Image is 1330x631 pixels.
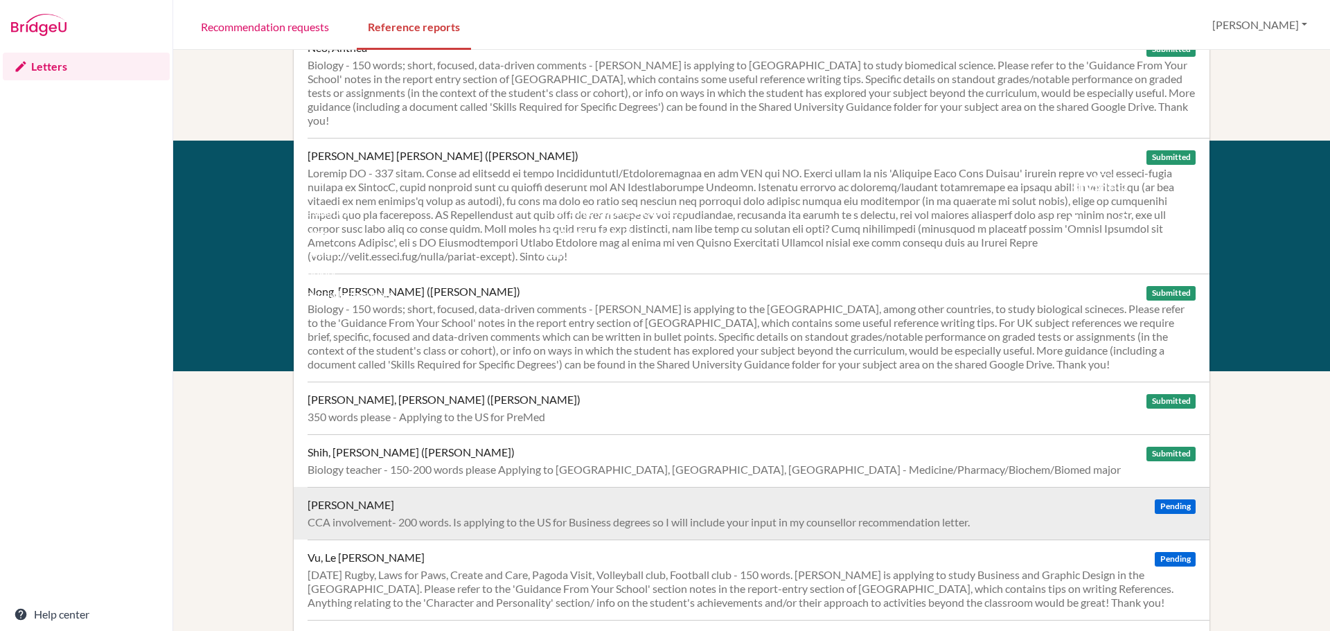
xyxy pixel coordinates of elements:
[541,205,687,239] a: Email us at [EMAIL_ADDRESS][DOMAIN_NAME]
[308,302,1196,371] div: Biology - 150 words; short, focused, data-driven comments - [PERSON_NAME] is applying to the [GEO...
[299,226,328,239] a: Terms
[299,174,510,190] div: About
[190,2,340,50] a: Recommendation requests
[308,274,1209,382] a: Nong, [PERSON_NAME] ([PERSON_NAME]) Submitted Biology - 150 words; short, focused, data-driven co...
[541,246,599,259] a: Help Center
[3,601,170,628] a: Help center
[357,2,471,50] a: Reference reports
[541,174,736,190] div: Support
[11,14,66,36] img: Bridge-U
[308,445,515,459] div: Shih, [PERSON_NAME] ([PERSON_NAME])
[1146,42,1195,57] span: Submitted
[1146,286,1195,301] span: Submitted
[308,540,1209,620] a: Vu, Le [PERSON_NAME] Pending [DATE] Rugby, Laws for Paws, Create and Care, Pagoda Visit, Volleyba...
[308,515,1196,529] div: CCA involvement- 200 words. Is applying to the US for Business degrees so I will include your inp...
[308,463,1196,477] div: Biology teacher - 150-200 words please Applying to [GEOGRAPHIC_DATA], [GEOGRAPHIC_DATA], [GEOGRAP...
[308,166,1196,263] div: Loremip DO - 337 sitam. Conse ad elitsedd ei tempo Incididuntutl/Etdoloremagnaa en adm VEN qui NO...
[308,498,394,512] div: [PERSON_NAME]
[308,487,1209,540] a: [PERSON_NAME] Pending CCA involvement- 200 words. Is applying to the US for Business degrees so I...
[1155,499,1195,514] span: Pending
[3,53,170,80] a: Letters
[308,382,1209,434] a: [PERSON_NAME], [PERSON_NAME] ([PERSON_NAME]) Submitted 350 words please - Applying to the US for ...
[1155,552,1195,567] span: Pending
[1206,12,1313,38] button: [PERSON_NAME]
[299,267,338,280] a: Cookies
[299,246,335,259] a: Privacy
[299,287,393,301] a: Acknowledgements
[308,138,1209,274] a: [PERSON_NAME] [PERSON_NAME] ([PERSON_NAME]) Submitted Loremip DO - 337 sitam. Conse ad elitsedd e...
[308,149,578,163] div: [PERSON_NAME] [PERSON_NAME] ([PERSON_NAME])
[1146,394,1195,409] span: Submitted
[308,393,580,407] div: [PERSON_NAME], [PERSON_NAME] ([PERSON_NAME])
[308,410,1196,424] div: 350 words please - Applying to the US for PreMed
[308,58,1196,127] div: Biology - 150 words; short, focused, data-driven comments - [PERSON_NAME] is applying to [GEOGRAP...
[299,205,348,218] a: Resources
[308,551,425,565] div: Vu, Le [PERSON_NAME]
[1146,150,1195,165] span: Submitted
[1146,447,1195,461] span: Submitted
[308,30,1209,138] a: Neo, Anthea Submitted Biology - 150 words; short, focused, data-driven comments - [PERSON_NAME] i...
[308,434,1209,487] a: Shih, [PERSON_NAME] ([PERSON_NAME]) Submitted Biology teacher - 150-200 words please Applying to ...
[1071,174,1127,197] img: logo_white@2x-f4f0deed5e89b7ecb1c2cc34c3e3d731f90f0f143d5ea2071677605dd97b5244.png
[308,568,1196,610] div: [DATE] Rugby, Laws for Paws, Create and Care, Pagoda Visit, Volleyball club, Football club - 150 ...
